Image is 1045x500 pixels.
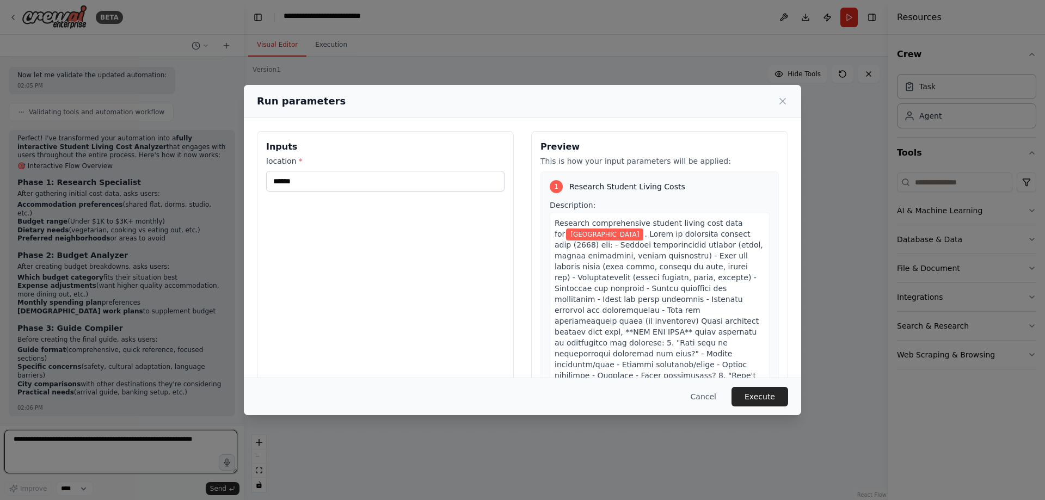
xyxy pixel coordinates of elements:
[555,230,763,489] span: . Lorem ip dolorsita consect adip (2668) eli: - Seddoei temporincidid utlabor (etdol, magnaa enim...
[731,387,788,406] button: Execute
[555,219,743,238] span: Research comprehensive student living cost data for
[682,387,725,406] button: Cancel
[266,156,505,166] label: location
[569,181,685,192] span: Research Student Living Costs
[257,94,346,109] h2: Run parameters
[550,201,595,209] span: Description:
[540,156,779,166] p: This is how your input parameters will be applied:
[266,140,505,153] h3: Inputs
[550,180,563,193] div: 1
[540,140,779,153] h3: Preview
[566,229,643,240] span: Variable: location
